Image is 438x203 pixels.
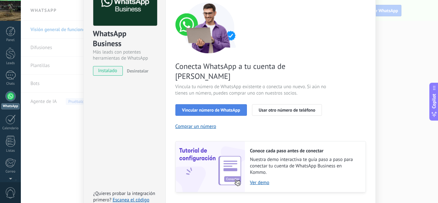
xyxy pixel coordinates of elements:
span: Nuestra demo interactiva te guía paso a paso para conectar tu cuenta de WhatsApp Business en Kommo. [250,156,359,176]
span: Desinstalar [127,68,148,74]
button: Vincular número de WhatsApp [175,104,247,116]
img: connect number [175,2,243,53]
span: Usar otro número de teléfono [259,108,315,112]
button: Comprar un número [175,123,216,130]
div: Listas [1,149,20,153]
a: Ver demo [250,180,359,186]
span: Conecta WhatsApp a tu cuenta de [PERSON_NAME] [175,61,328,81]
div: Correo [1,170,20,174]
div: Panel [1,38,20,42]
span: Vincula tu número de WhatsApp existente o conecta uno nuevo. Si aún no tienes un número, puedes c... [175,84,328,97]
div: Calendario [1,126,20,131]
span: Copilot [431,94,437,108]
div: Chats [1,82,20,86]
button: Desinstalar [124,66,148,76]
span: instalado [93,66,122,76]
span: Vincular número de WhatsApp [182,108,240,112]
span: ¿Quieres probar la integración primero? [93,190,156,203]
div: WhatsApp Business [93,29,156,49]
button: Usar otro número de teléfono [252,104,322,116]
div: Leads [1,61,20,65]
div: WhatsApp [1,103,20,109]
div: Más leads con potentes herramientas de WhatsApp [93,49,156,61]
h2: Conoce cada paso antes de conectar [250,148,359,154]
